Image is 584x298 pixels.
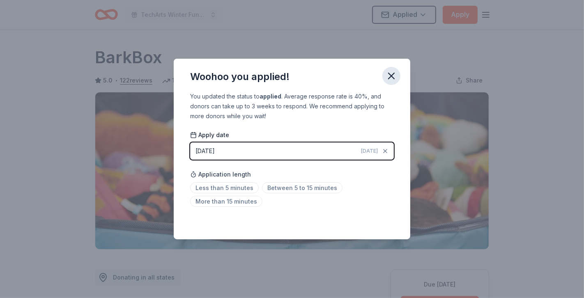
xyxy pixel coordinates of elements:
[361,148,378,154] span: [DATE]
[190,131,229,139] span: Apply date
[190,182,259,193] span: Less than 5 minutes
[190,142,394,160] button: [DATE][DATE]
[195,146,215,156] div: [DATE]
[190,70,290,83] div: Woohoo you applied!
[262,182,343,193] span: Between 5 to 15 minutes
[190,170,251,179] span: Application length
[190,196,262,207] span: More than 15 minutes
[190,92,394,121] div: You updated the status to . Average response rate is 40%, and donors can take up to 3 weeks to re...
[260,93,281,100] b: applied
